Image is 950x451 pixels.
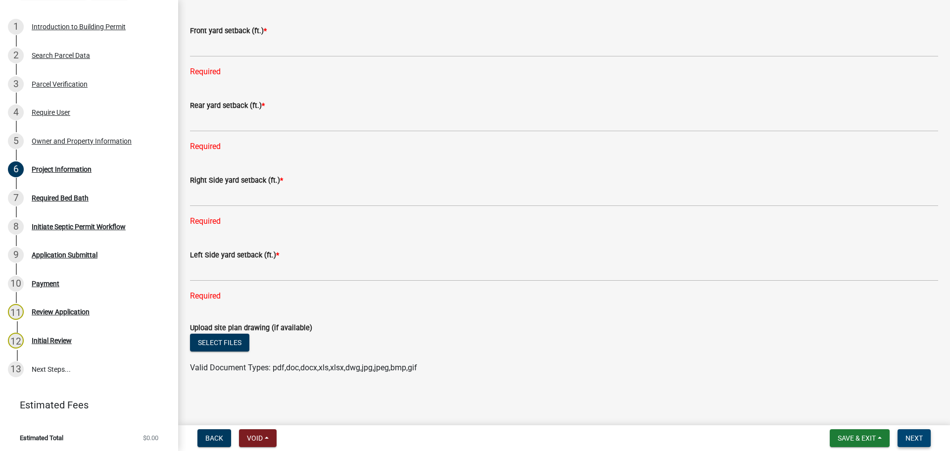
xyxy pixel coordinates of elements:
[898,429,931,447] button: Next
[190,28,267,35] label: Front yard setback (ft.)
[190,252,279,259] label: Left Side yard setback (ft.)
[8,76,24,92] div: 3
[8,361,24,377] div: 13
[8,304,24,320] div: 11
[32,81,88,88] div: Parcel Verification
[830,429,890,447] button: Save & Exit
[8,247,24,263] div: 9
[8,48,24,63] div: 2
[190,102,265,109] label: Rear yard setback (ft.)
[190,290,938,302] div: Required
[32,337,72,344] div: Initial Review
[8,395,162,415] a: Estimated Fees
[190,215,938,227] div: Required
[190,141,938,152] div: Required
[32,308,90,315] div: Review Application
[190,334,249,351] button: Select files
[8,161,24,177] div: 6
[8,190,24,206] div: 7
[205,434,223,442] span: Back
[190,177,283,184] label: Right Side yard setback (ft.)
[8,104,24,120] div: 4
[32,166,92,173] div: Project Information
[8,19,24,35] div: 1
[32,280,59,287] div: Payment
[247,434,263,442] span: Void
[32,23,126,30] div: Introduction to Building Permit
[8,276,24,292] div: 10
[143,435,158,441] span: $0.00
[905,434,923,442] span: Next
[190,363,417,372] span: Valid Document Types: pdf,doc,docx,xls,xlsx,dwg,jpg,jpeg,bmp,gif
[8,333,24,349] div: 12
[32,223,126,230] div: Initiate Septic Permit Workflow
[197,429,231,447] button: Back
[20,435,63,441] span: Estimated Total
[32,195,89,201] div: Required Bed Bath
[190,325,312,332] label: Upload site plan drawing (if available)
[32,138,132,145] div: Owner and Property Information
[32,109,70,116] div: Require User
[239,429,277,447] button: Void
[190,66,938,78] div: Required
[32,52,90,59] div: Search Parcel Data
[838,434,876,442] span: Save & Exit
[8,219,24,235] div: 8
[8,133,24,149] div: 5
[32,251,97,258] div: Application Submittal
